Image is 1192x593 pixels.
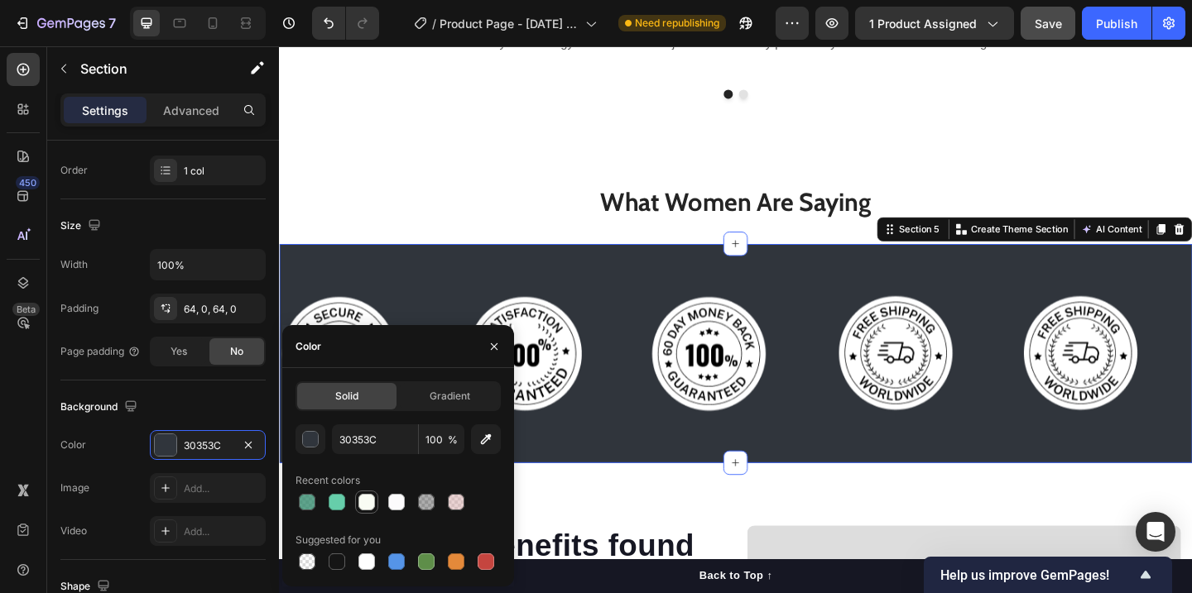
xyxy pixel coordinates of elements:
[440,15,579,32] span: Product Page - [DATE] 18:25:50
[940,567,1136,583] span: Help us improve GemPages!
[279,46,1192,593] iframe: Design area
[296,533,381,548] div: Suggested for you
[402,268,535,400] img: Alt Image
[230,344,243,359] span: No
[500,47,510,57] button: Dot
[296,339,321,354] div: Color
[1021,7,1075,40] button: Save
[163,102,219,119] p: Advanced
[12,303,40,316] div: Beta
[151,250,265,280] input: Auto
[457,567,536,585] div: Back to Top ↑
[1096,15,1137,32] div: Publish
[671,192,722,207] div: Section 5
[7,7,123,40] button: 7
[1082,7,1151,40] button: Publish
[752,192,858,207] p: Create Theme Section
[60,481,89,495] div: Image
[432,15,436,32] span: /
[604,268,737,400] img: Alt Image
[60,524,87,538] div: Video
[60,438,86,452] div: Color
[335,389,358,404] span: Solid
[332,424,418,454] input: Eg: FFFFFF
[1136,512,1175,552] div: Open Intercom Messenger
[184,481,262,496] div: Add...
[60,163,88,178] div: Order
[60,215,104,237] div: Size
[430,389,470,404] span: Gradient
[184,438,232,453] div: 30353C
[184,524,262,539] div: Add...
[805,268,938,400] img: Alt Image
[312,7,379,40] div: Undo/Redo
[855,7,1014,40] button: 1 product assigned
[296,473,360,488] div: Recent colors
[869,189,942,209] button: AI Content
[869,15,977,32] span: 1 product assigned
[108,13,116,33] p: 7
[1035,17,1062,31] span: Save
[635,16,719,31] span: Need republishing
[80,59,216,79] p: Section
[171,344,187,359] span: Yes
[60,257,88,272] div: Width
[940,565,1156,585] button: Show survey - Help us improve GemPages!
[448,433,458,447] span: %
[16,176,40,189] div: 450
[60,301,99,316] div: Padding
[483,47,493,57] button: Dot
[201,268,334,400] img: Alt Image
[82,102,128,119] p: Settings
[60,344,141,359] div: Page padding
[184,164,262,179] div: 1 col
[60,396,141,418] div: Background
[184,302,262,317] div: 64, 0, 64, 0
